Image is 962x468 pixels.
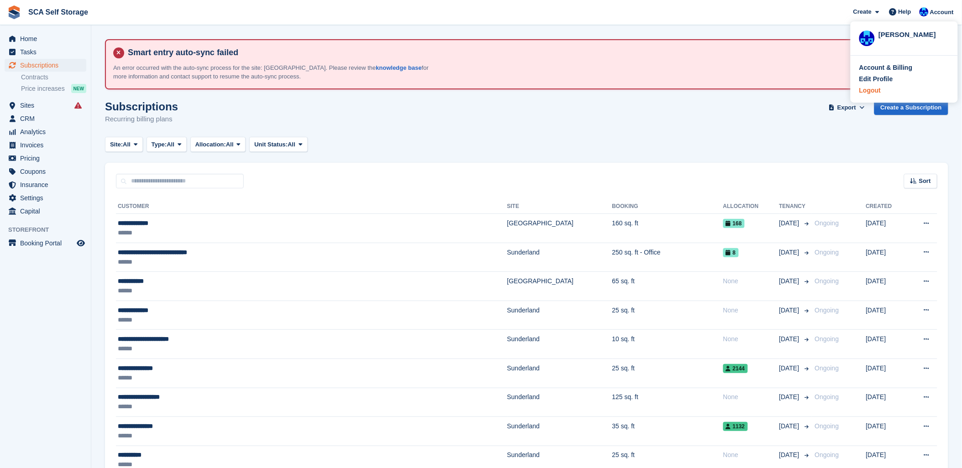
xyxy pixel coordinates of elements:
[147,137,187,152] button: Type: All
[779,276,801,286] span: [DATE]
[815,364,839,372] span: Ongoing
[859,74,893,84] div: Edit Profile
[723,392,779,402] div: None
[878,30,949,38] div: [PERSON_NAME]
[723,334,779,344] div: None
[507,199,612,214] th: Site
[919,177,931,186] span: Sort
[815,307,839,314] span: Ongoing
[123,140,131,149] span: All
[859,86,881,95] div: Logout
[5,125,86,138] a: menu
[376,64,421,71] a: knowledge base
[859,74,949,84] a: Edit Profile
[612,359,723,388] td: 25 sq. ft
[7,5,21,19] img: stora-icon-8386f47178a22dfd0bd8f6a31ec36ba5ce8667c1dd55bd0f319d3a0aa187defe.svg
[116,199,507,214] th: Customer
[5,178,86,191] a: menu
[254,140,288,149] span: Unit Status:
[866,359,907,388] td: [DATE]
[75,238,86,249] a: Preview store
[20,178,75,191] span: Insurance
[612,330,723,359] td: 10 sq. ft
[74,102,82,109] i: Smart entry sync failures have occurred
[167,140,174,149] span: All
[874,100,948,115] a: Create a Subscription
[21,73,86,82] a: Contracts
[71,84,86,93] div: NEW
[866,330,907,359] td: [DATE]
[20,165,75,178] span: Coupons
[866,214,907,243] td: [DATE]
[723,306,779,315] div: None
[866,301,907,330] td: [DATE]
[20,99,75,112] span: Sites
[124,47,940,58] h4: Smart entry auto-sync failed
[815,219,839,227] span: Ongoing
[612,417,723,446] td: 35 sq. ft
[612,199,723,214] th: Booking
[5,59,86,72] a: menu
[20,192,75,204] span: Settings
[5,192,86,204] a: menu
[612,243,723,272] td: 250 sq. ft - Office
[249,137,307,152] button: Unit Status: All
[779,392,801,402] span: [DATE]
[25,5,92,20] a: SCA Self Storage
[779,218,801,228] span: [DATE]
[105,100,178,113] h1: Subscriptions
[827,100,867,115] button: Export
[105,114,178,125] p: Recurring billing plans
[20,139,75,151] span: Invoices
[859,86,949,95] a: Logout
[226,140,234,149] span: All
[723,276,779,286] div: None
[723,219,745,228] span: 168
[930,8,954,17] span: Account
[779,450,801,460] span: [DATE]
[20,237,75,250] span: Booking Portal
[815,451,839,458] span: Ongoing
[5,46,86,58] a: menu
[815,277,839,285] span: Ongoing
[195,140,226,149] span: Allocation:
[20,125,75,138] span: Analytics
[20,152,75,165] span: Pricing
[21,83,86,94] a: Price increases NEW
[866,417,907,446] td: [DATE]
[5,139,86,151] a: menu
[853,7,872,16] span: Create
[507,388,612,417] td: Sunderland
[723,248,739,257] span: 8
[5,99,86,112] a: menu
[20,32,75,45] span: Home
[20,46,75,58] span: Tasks
[837,103,856,112] span: Export
[507,359,612,388] td: Sunderland
[612,301,723,330] td: 25 sq. ft
[920,7,929,16] img: Kelly Neesham
[859,63,913,73] div: Account & Billing
[507,330,612,359] td: Sunderland
[815,422,839,430] span: Ongoing
[612,272,723,301] td: 65 sq. ft
[779,364,801,373] span: [DATE]
[859,63,949,73] a: Account & Billing
[815,249,839,256] span: Ongoing
[815,393,839,400] span: Ongoing
[21,84,65,93] span: Price increases
[866,388,907,417] td: [DATE]
[5,152,86,165] a: menu
[5,237,86,250] a: menu
[866,243,907,272] td: [DATE]
[113,63,433,81] p: An error occurred with the auto-sync process for the site: [GEOGRAPHIC_DATA]. Please review the f...
[723,422,748,431] span: 1132
[507,214,612,243] td: [GEOGRAPHIC_DATA]
[507,417,612,446] td: Sunderland
[612,214,723,243] td: 160 sq. ft
[105,137,143,152] button: Site: All
[779,199,811,214] th: Tenancy
[779,334,801,344] span: [DATE]
[288,140,295,149] span: All
[723,364,748,373] span: 2144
